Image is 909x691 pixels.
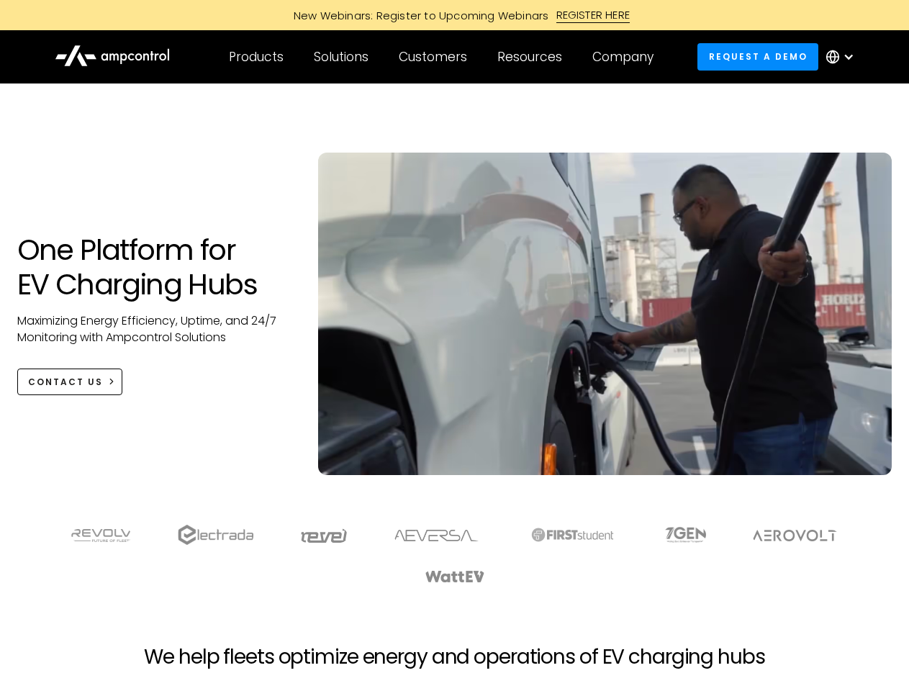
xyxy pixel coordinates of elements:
[279,8,556,23] div: New Webinars: Register to Upcoming Webinars
[556,7,630,23] div: REGISTER HERE
[399,49,467,65] div: Customers
[425,571,485,582] img: WattEV logo
[144,645,764,669] h2: We help fleets optimize energy and operations of EV charging hubs
[17,232,290,302] h1: One Platform for EV Charging Hubs
[28,376,103,389] div: CONTACT US
[229,49,284,65] div: Products
[752,530,838,541] img: Aerovolt Logo
[497,49,562,65] div: Resources
[178,525,253,545] img: electrada logo
[697,43,818,70] a: Request a demo
[592,49,654,65] div: Company
[314,49,368,65] div: Solutions
[17,369,123,395] a: CONTACT US
[131,7,779,23] a: New Webinars: Register to Upcoming WebinarsREGISTER HERE
[17,313,290,345] p: Maximizing Energy Efficiency, Uptime, and 24/7 Monitoring with Ampcontrol Solutions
